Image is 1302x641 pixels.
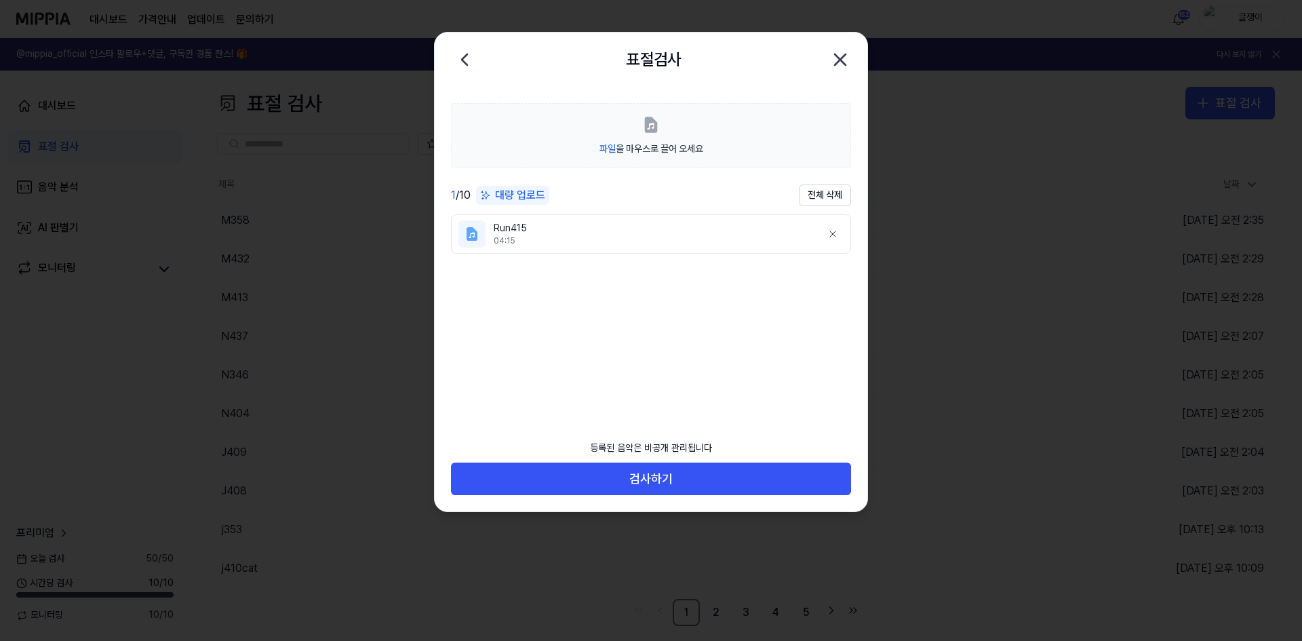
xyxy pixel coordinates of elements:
[494,222,811,235] div: Run415
[799,184,851,206] button: 전체 삭제
[451,189,456,201] span: 1
[599,143,616,154] span: 파일
[476,186,549,206] button: 대량 업로드
[494,235,811,247] div: 04:15
[451,187,471,203] div: / 10
[582,433,720,463] div: 등록된 음악은 비공개 관리됩니다
[451,463,851,495] button: 검사하기
[626,47,682,73] h2: 표절검사
[599,143,703,154] span: 을 마우스로 끌어 오세요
